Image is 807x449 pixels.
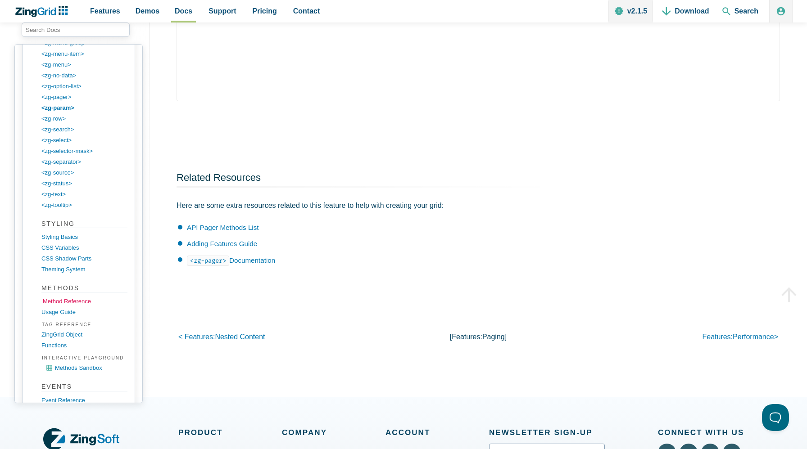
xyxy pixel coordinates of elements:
a: <zg-no-data> [41,70,127,81]
a: API Pager Methods List [187,224,259,231]
a: Styling Basics [41,232,127,242]
a: <zg-menu> [41,59,127,70]
span: Connect With Us [658,426,764,439]
span: Demos [136,5,159,17]
span: Tag Reference [40,321,127,329]
a: theming system [41,264,127,275]
a: <zg-status> [41,178,127,189]
a: Related Resources [177,172,261,183]
a: ZingChart Logo. Click to return to the homepage [14,6,73,17]
span: paging [482,333,505,341]
span: Docs [175,5,192,17]
a: <zg-selector-mask> [41,146,127,157]
p: [features: ] [378,331,578,343]
span: Support [209,5,236,17]
a: <zg-separator> [41,157,127,167]
span: Account [385,426,489,439]
a: features:performance> [702,333,778,341]
a: Methods Sandbox [47,363,127,373]
a: <zg-search> [41,124,127,135]
a: <zg-param> [41,103,127,113]
a: <zg-text> [41,189,127,200]
a: <zg-row> [41,113,127,124]
strong: Events [41,382,127,391]
a: ZingGrid object [41,329,127,340]
a: <zg-source> [41,167,127,178]
span: nested content [215,333,265,341]
a: CSS shadow parts [41,253,127,264]
span: Methods Sandbox [55,365,102,371]
a: <zg-tooltip> [41,200,127,211]
iframe: Toggle Customer Support [762,404,789,431]
code: <zg-pager> [187,256,229,266]
input: search input [22,22,130,37]
strong: Methods [41,284,127,292]
strong: Styling [41,220,127,228]
a: < features:nested content [178,333,265,341]
a: Adding Features Guide [187,240,257,247]
a: functions [41,340,127,351]
span: Contact [293,5,320,17]
span: Interactive Playground [40,354,127,362]
a: <zg-option-list> [41,81,127,92]
a: <zg-pager> [41,92,127,103]
span: Pricing [253,5,277,17]
span: Company [282,426,385,439]
a: Event Reference [41,395,127,406]
span: Product [178,426,282,439]
a: <zg-select> [41,135,127,146]
span: Newsletter Sign‑up [489,426,605,439]
a: <zg-pager>Documentation [187,256,275,264]
a: CSS Variables [41,242,127,253]
span: Features [90,5,120,17]
span: performance [733,333,774,341]
a: Usage Guide [41,307,127,318]
a: <zg-menu-item> [41,49,127,59]
p: Here are some extra resources related to this feature to help with creating your grid: [177,199,554,211]
a: Method Reference [43,296,129,307]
